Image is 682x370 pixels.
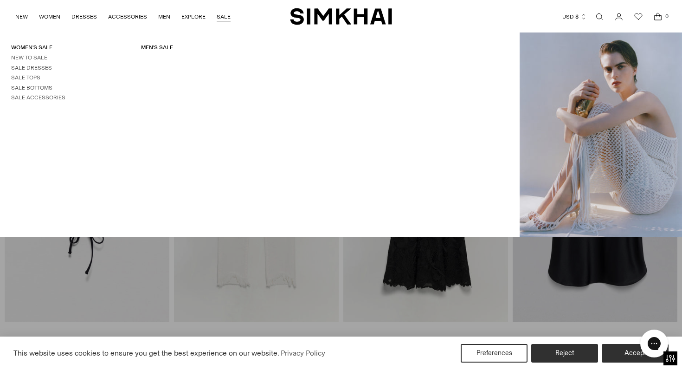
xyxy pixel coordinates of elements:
button: USD $ [562,6,587,27]
button: Accept [602,344,669,363]
a: SIMKHAI [290,7,392,26]
a: WOMEN [39,6,60,27]
a: DRESSES [71,6,97,27]
a: Open cart modal [649,7,667,26]
button: Preferences [461,344,528,363]
a: Wishlist [629,7,648,26]
a: Go to the account page [610,7,628,26]
a: MEN [158,6,170,27]
a: SALE [217,6,231,27]
a: ACCESSORIES [108,6,147,27]
span: 0 [663,12,671,20]
span: This website uses cookies to ensure you get the best experience on our website. [13,349,279,357]
iframe: Gorgias live chat messenger [636,326,673,361]
a: Open search modal [590,7,609,26]
a: Privacy Policy (opens in a new tab) [279,346,327,360]
button: Reject [531,344,598,363]
a: EXPLORE [181,6,206,27]
a: NEW [15,6,28,27]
